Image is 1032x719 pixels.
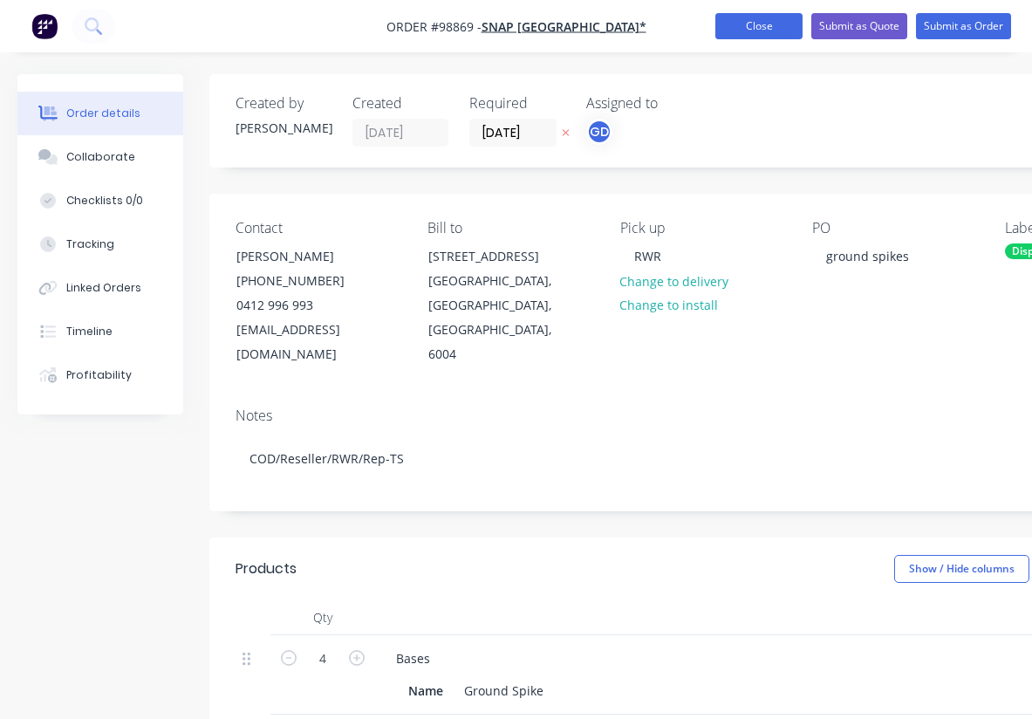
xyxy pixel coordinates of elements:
[236,269,381,293] div: [PHONE_NUMBER]
[894,555,1029,583] button: Show / Hide columns
[812,243,923,269] div: ground spikes
[66,280,141,296] div: Linked Orders
[31,13,58,39] img: Factory
[222,243,396,367] div: [PERSON_NAME][PHONE_NUMBER]0412 996 993[EMAIL_ADDRESS][DOMAIN_NAME]
[66,106,140,121] div: Order details
[620,243,675,269] div: RWR
[352,95,448,112] div: Created
[611,269,738,292] button: Change to delivery
[469,95,565,112] div: Required
[66,149,135,165] div: Collaborate
[457,678,550,703] div: Ground Spike
[66,193,143,209] div: Checklists 0/0
[586,95,761,112] div: Assigned to
[66,324,113,339] div: Timeline
[17,266,183,310] button: Linked Orders
[382,646,444,671] div: Bases
[916,13,1011,39] button: Submit as Order
[236,244,381,269] div: [PERSON_NAME]
[586,119,612,145] button: GD
[428,269,573,366] div: [GEOGRAPHIC_DATA], [GEOGRAPHIC_DATA], [GEOGRAPHIC_DATA], 6004
[66,236,114,252] div: Tracking
[17,310,183,353] button: Timeline
[428,244,573,269] div: [STREET_ADDRESS]
[236,95,331,112] div: Created by
[427,220,591,236] div: Bill to
[270,600,375,635] div: Qty
[17,135,183,179] button: Collaborate
[482,18,646,35] a: SNAP [GEOGRAPHIC_DATA]*
[17,179,183,223] button: Checklists 0/0
[620,220,784,236] div: Pick up
[236,558,297,579] div: Products
[236,220,400,236] div: Contact
[66,367,132,383] div: Profitability
[17,223,183,266] button: Tracking
[611,293,728,317] button: Change to install
[401,678,450,703] div: Name
[715,13,803,39] button: Close
[811,13,907,39] button: Submit as Quote
[17,92,183,135] button: Order details
[236,318,381,366] div: [EMAIL_ADDRESS][DOMAIN_NAME]
[236,293,381,318] div: 0412 996 993
[413,243,588,367] div: [STREET_ADDRESS][GEOGRAPHIC_DATA], [GEOGRAPHIC_DATA], [GEOGRAPHIC_DATA], 6004
[236,119,331,137] div: [PERSON_NAME]
[17,353,183,397] button: Profitability
[386,18,482,35] span: Order #98869 -
[812,220,976,236] div: PO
